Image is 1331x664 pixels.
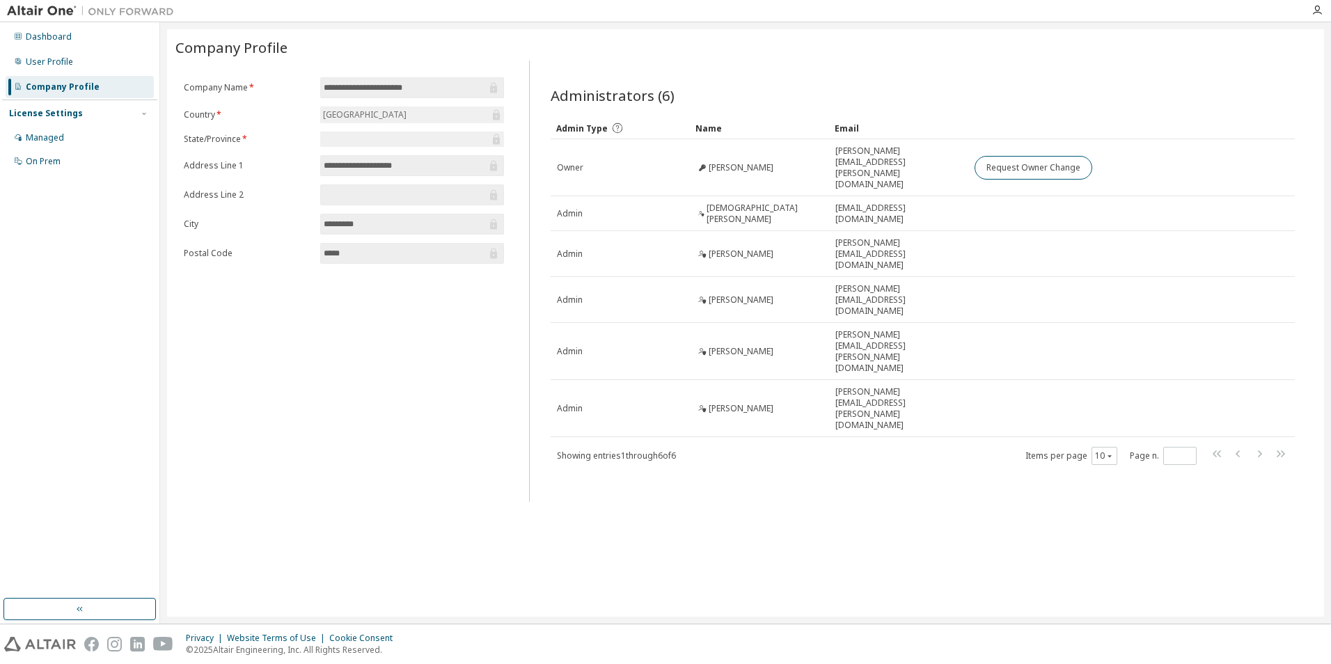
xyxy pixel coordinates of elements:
[1095,450,1114,461] button: 10
[835,117,963,139] div: Email
[835,329,962,374] span: [PERSON_NAME][EMAIL_ADDRESS][PERSON_NAME][DOMAIN_NAME]
[835,203,962,225] span: [EMAIL_ADDRESS][DOMAIN_NAME]
[227,633,329,644] div: Website Terms of Use
[184,160,312,171] label: Address Line 1
[9,108,83,119] div: License Settings
[186,633,227,644] div: Privacy
[835,145,962,190] span: [PERSON_NAME][EMAIL_ADDRESS][PERSON_NAME][DOMAIN_NAME]
[835,386,962,431] span: [PERSON_NAME][EMAIL_ADDRESS][PERSON_NAME][DOMAIN_NAME]
[557,162,583,173] span: Owner
[26,56,73,68] div: User Profile
[1025,447,1117,465] span: Items per page
[557,294,583,306] span: Admin
[184,219,312,230] label: City
[184,248,312,259] label: Postal Code
[557,248,583,260] span: Admin
[709,294,773,306] span: [PERSON_NAME]
[709,248,773,260] span: [PERSON_NAME]
[695,117,824,139] div: Name
[557,403,583,414] span: Admin
[7,4,181,18] img: Altair One
[1130,447,1197,465] span: Page n.
[709,162,773,173] span: [PERSON_NAME]
[26,81,100,93] div: Company Profile
[153,637,173,651] img: youtube.svg
[551,86,675,105] span: Administrators (6)
[321,107,409,122] div: [GEOGRAPHIC_DATA]
[835,237,962,271] span: [PERSON_NAME][EMAIL_ADDRESS][DOMAIN_NAME]
[184,82,312,93] label: Company Name
[975,156,1092,180] button: Request Owner Change
[26,132,64,143] div: Managed
[329,633,401,644] div: Cookie Consent
[186,644,401,656] p: © 2025 Altair Engineering, Inc. All Rights Reserved.
[4,637,76,651] img: altair_logo.svg
[835,283,962,317] span: [PERSON_NAME][EMAIL_ADDRESS][DOMAIN_NAME]
[26,31,72,42] div: Dashboard
[557,346,583,357] span: Admin
[320,106,504,123] div: [GEOGRAPHIC_DATA]
[175,38,288,57] span: Company Profile
[709,403,773,414] span: [PERSON_NAME]
[184,134,312,145] label: State/Province
[184,189,312,200] label: Address Line 2
[709,346,773,357] span: [PERSON_NAME]
[556,122,608,134] span: Admin Type
[130,637,145,651] img: linkedin.svg
[107,637,122,651] img: instagram.svg
[557,450,676,461] span: Showing entries 1 through 6 of 6
[557,208,583,219] span: Admin
[26,156,61,167] div: On Prem
[707,203,823,225] span: [DEMOGRAPHIC_DATA][PERSON_NAME]
[184,109,312,120] label: Country
[84,637,99,651] img: facebook.svg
